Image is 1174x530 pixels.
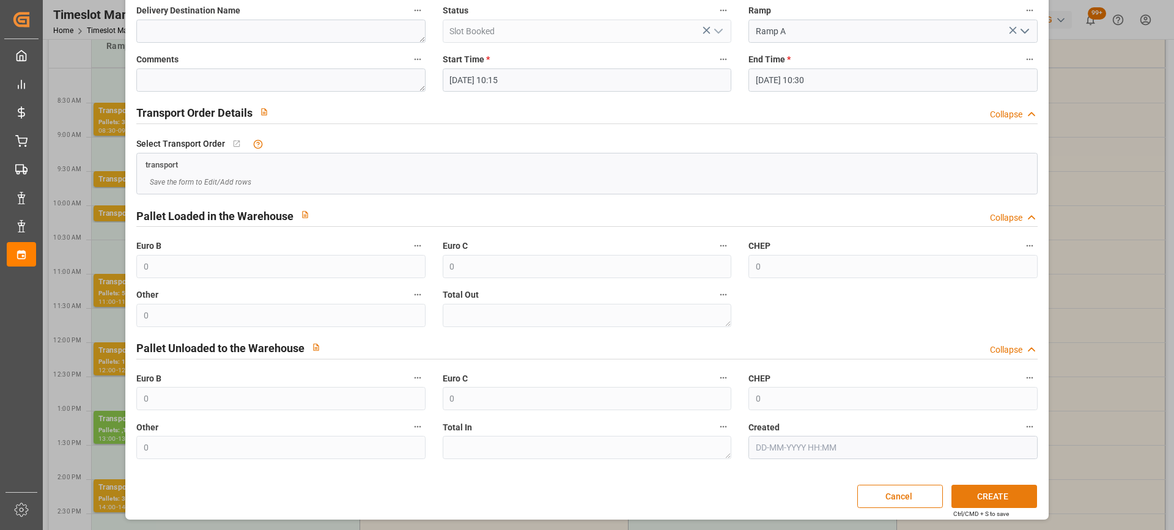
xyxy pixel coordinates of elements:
[953,509,1009,518] div: Ctrl/CMD + S to save
[748,372,770,385] span: CHEP
[748,20,1037,43] input: Type to search/select
[990,108,1022,121] div: Collapse
[1022,238,1038,254] button: CHEP
[748,68,1037,92] input: DD-MM-YYYY HH:MM
[293,203,317,226] button: View description
[136,240,161,252] span: Euro B
[715,287,731,303] button: Total Out
[748,436,1037,459] input: DD-MM-YYYY HH:MM
[748,421,780,434] span: Created
[146,159,178,169] a: transport
[443,372,468,385] span: Euro C
[1022,51,1038,67] button: End Time *
[715,2,731,18] button: Status
[410,287,426,303] button: Other
[136,138,225,150] span: Select Transport Order
[136,53,179,66] span: Comments
[715,370,731,386] button: Euro C
[410,370,426,386] button: Euro B
[410,238,426,254] button: Euro B
[146,160,178,169] span: transport
[136,340,305,356] h2: Pallet Unloaded to the Warehouse
[748,240,770,252] span: CHEP
[443,4,468,17] span: Status
[136,372,161,385] span: Euro B
[1022,2,1038,18] button: Ramp
[1022,419,1038,435] button: Created
[305,336,328,359] button: View description
[990,212,1022,224] div: Collapse
[136,105,253,121] h2: Transport Order Details
[715,238,731,254] button: Euro C
[136,4,240,17] span: Delivery Destination Name
[150,177,251,188] span: Save the form to Edit/Add rows
[951,485,1037,508] button: CREATE
[1022,370,1038,386] button: CHEP
[748,4,771,17] span: Ramp
[136,208,293,224] h2: Pallet Loaded in the Warehouse
[136,289,158,301] span: Other
[857,485,943,508] button: Cancel
[443,421,472,434] span: Total In
[443,68,731,92] input: DD-MM-YYYY HH:MM
[990,344,1022,356] div: Collapse
[709,22,727,41] button: open menu
[136,421,158,434] span: Other
[443,240,468,252] span: Euro C
[715,419,731,435] button: Total In
[410,419,426,435] button: Other
[410,51,426,67] button: Comments
[410,2,426,18] button: Delivery Destination Name
[715,51,731,67] button: Start Time *
[443,289,479,301] span: Total Out
[443,53,490,66] span: Start Time
[443,20,731,43] input: Type to search/select
[1014,22,1033,41] button: open menu
[748,53,791,66] span: End Time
